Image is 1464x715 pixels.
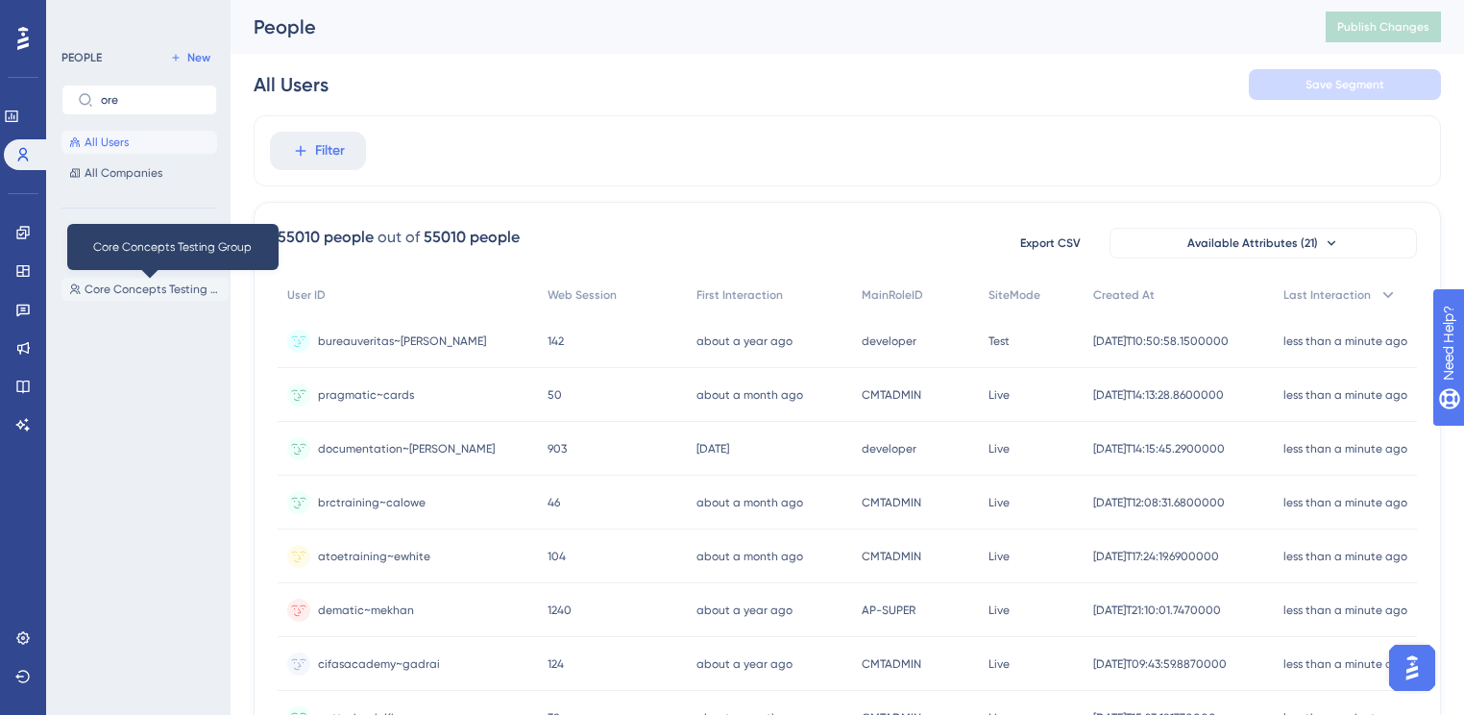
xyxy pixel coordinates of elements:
[696,604,793,617] time: about a year ago
[1249,69,1441,100] button: Save Segment
[1283,388,1407,402] time: less than a minute ago
[988,656,1010,672] span: Live
[988,333,1010,349] span: Test
[862,287,923,303] span: MainRoleID
[988,495,1010,510] span: Live
[1283,334,1407,348] time: less than a minute ago
[988,603,1010,618] span: Live
[1110,228,1417,259] button: Available Attributes (21)
[318,603,414,618] span: dematic~mekhan
[1093,656,1227,672] span: [DATE]T09:43:59.8870000
[1283,657,1407,671] time: less than a minute ago
[61,247,229,270] button: Core Concepts Access
[85,165,162,181] span: All Companies
[61,278,229,301] button: Core Concepts Testing Group
[45,5,120,28] span: Need Help?
[1002,228,1098,259] button: Export CSV
[1305,77,1384,92] span: Save Segment
[287,287,326,303] span: User ID
[1093,287,1155,303] span: Created At
[548,656,564,672] span: 124
[696,550,803,563] time: about a month ago
[318,656,440,672] span: cifasacademy~gadrai
[318,495,426,510] span: brctraining~calowe
[696,388,803,402] time: about a month ago
[862,603,915,618] span: AP-SUPER
[187,50,210,65] span: New
[548,333,564,349] span: 142
[85,282,221,297] span: Core Concepts Testing Group
[696,442,729,456] time: [DATE]
[548,387,562,403] span: 50
[548,441,567,456] span: 903
[254,71,329,98] div: All Users
[318,333,486,349] span: bureauveritas~[PERSON_NAME]
[696,287,783,303] span: First Interaction
[1283,550,1407,563] time: less than a minute ago
[862,441,916,456] span: developer
[548,603,572,618] span: 1240
[270,132,366,170] button: Filter
[61,131,217,154] button: All Users
[696,657,793,671] time: about a year ago
[1283,496,1407,509] time: less than a minute ago
[1093,441,1225,456] span: [DATE]T14:15:45.2900000
[101,93,201,107] input: Search
[318,387,414,403] span: pragmatic~cards
[988,549,1010,564] span: Live
[548,287,617,303] span: Web Session
[278,226,374,249] div: 55010 people
[862,656,921,672] span: CMTADMIN
[378,226,420,249] div: out of
[1093,495,1225,510] span: [DATE]T12:08:31.6800000
[318,549,430,564] span: atoetraining~ewhite
[862,333,916,349] span: developer
[1093,387,1224,403] span: [DATE]T14:13:28.8600000
[548,495,560,510] span: 46
[1283,604,1407,617] time: less than a minute ago
[424,226,520,249] div: 55010 people
[1283,442,1407,456] time: less than a minute ago
[988,287,1040,303] span: SiteMode
[1093,603,1221,618] span: [DATE]T21:10:01.7470000
[862,387,921,403] span: CMTADMIN
[1283,287,1371,303] span: Last Interaction
[1187,235,1318,251] span: Available Attributes (21)
[1020,235,1081,251] span: Export CSV
[696,496,803,509] time: about a month ago
[1093,549,1219,564] span: [DATE]T17:24:19.6900000
[318,441,495,456] span: documentation~[PERSON_NAME]
[1383,639,1441,697] iframe: UserGuiding AI Assistant Launcher
[1093,333,1229,349] span: [DATE]T10:50:58.1500000
[548,549,566,564] span: 104
[61,161,217,185] button: All Companies
[1326,12,1441,42] button: Publish Changes
[1337,19,1429,35] span: Publish Changes
[696,334,793,348] time: about a year ago
[315,139,345,162] span: Filter
[85,135,129,150] span: All Users
[862,549,921,564] span: CMTADMIN
[61,50,102,65] div: PEOPLE
[163,46,217,69] button: New
[988,441,1010,456] span: Live
[254,13,1278,40] div: People
[862,495,921,510] span: CMTADMIN
[988,387,1010,403] span: Live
